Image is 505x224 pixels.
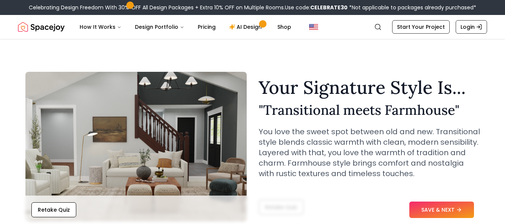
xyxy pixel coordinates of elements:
a: Pricing [192,19,222,34]
b: CELEBRATE30 [310,4,348,11]
a: Start Your Project [392,20,450,34]
img: United States [309,22,318,31]
a: Spacejoy [18,19,65,34]
img: Spacejoy Logo [18,19,65,34]
div: Celebrating Design Freedom With 30% OFF All Design Packages + Extra 10% OFF on Multiple Rooms. [29,4,476,11]
h2: " Transitional meets Farmhouse " [259,102,480,117]
span: *Not applicable to packages already purchased* [348,4,476,11]
a: Login [456,20,487,34]
button: Retake Quiz [31,202,76,217]
button: SAVE & NEXT [409,202,474,218]
nav: Main [74,19,297,34]
img: Transitional meets Farmhouse Style Example [25,72,247,221]
nav: Global [18,15,487,39]
a: AI Design [223,19,270,34]
button: How It Works [74,19,127,34]
h1: Your Signature Style Is... [259,79,480,96]
a: Shop [271,19,297,34]
span: Use code: [285,4,348,11]
button: Design Portfolio [129,19,190,34]
p: You love the sweet spot between old and new. Transitional style blends classic warmth with clean,... [259,126,480,179]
